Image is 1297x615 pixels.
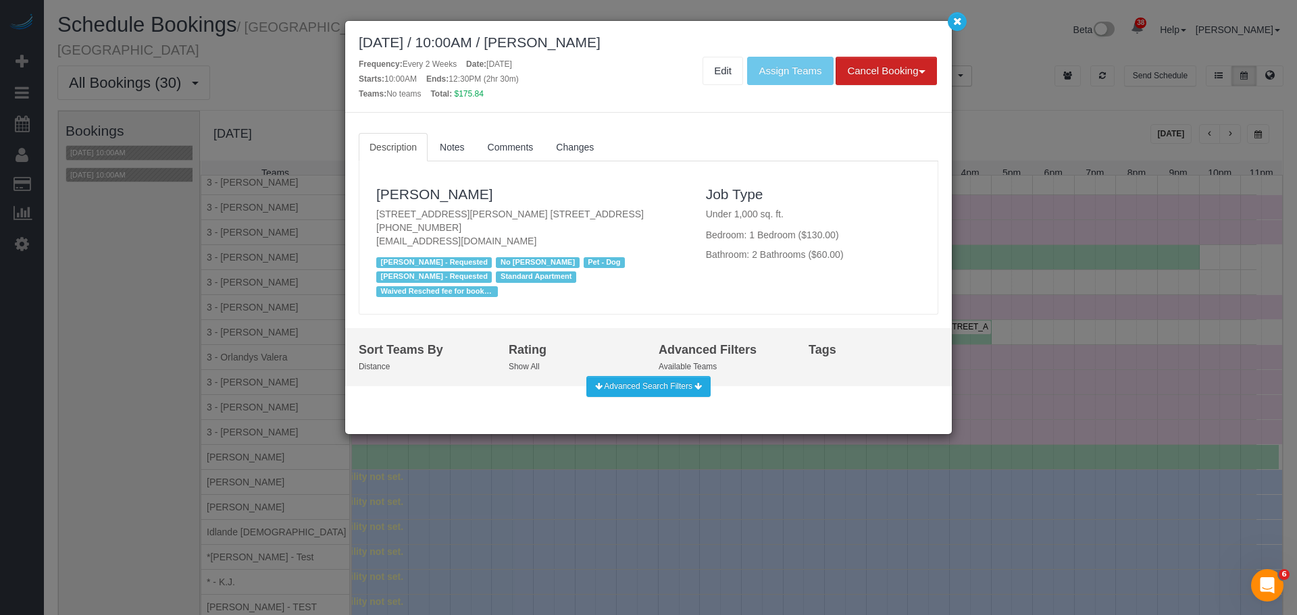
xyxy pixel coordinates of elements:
[430,89,452,99] strong: Total:
[376,207,686,248] p: [STREET_ADDRESS][PERSON_NAME] [STREET_ADDRESS] [EMAIL_ADDRESS][DOMAIN_NAME]
[703,57,743,85] a: Edit
[809,342,938,359] div: Tags
[376,186,493,202] a: [PERSON_NAME]
[477,133,544,161] a: Comments
[659,362,717,371] small: Available Teams
[496,271,576,282] span: Standard Apartment
[376,222,461,233] hm-ph: [PHONE_NUMBER]
[359,362,390,371] small: Distance
[496,257,579,268] span: No [PERSON_NAME]
[455,89,484,99] span: $175.84
[359,74,384,84] strong: Starts:
[556,142,594,153] span: Changes
[1279,569,1290,580] span: 6
[376,257,492,268] span: [PERSON_NAME] - Requested
[359,133,428,161] a: Description
[509,342,638,359] div: Rating
[359,74,417,85] div: 10:00AM
[376,286,498,297] span: Waived Resched fee for booking [DATE]
[545,133,605,161] a: Changes
[359,88,422,100] div: No teams
[376,271,492,282] span: [PERSON_NAME] - Requested
[359,59,457,70] div: Every 2 Weeks
[604,381,692,391] span: Advanced Search Filters
[426,74,449,84] strong: Ends:
[1251,569,1283,601] iframe: Intercom live chat
[659,342,788,359] div: Advanced Filters
[509,362,540,371] small: Show All
[359,34,938,50] div: [DATE] / 10:00AM / [PERSON_NAME]
[586,376,711,397] button: Advanced Search Filters
[706,248,921,261] p: Bathroom: 2 Bathrooms ($60.00)
[706,207,921,221] p: Under 1,000 sq. ft.
[706,186,921,202] h3: Job Type
[836,57,936,85] button: Cancel Booking
[359,89,386,99] strong: Teams:
[584,257,625,268] span: Pet - Dog
[429,133,476,161] a: Notes
[706,228,921,242] p: Bedroom: 1 Bedroom ($130.00)
[370,142,417,153] span: Description
[359,342,488,359] div: Sort Teams By
[440,142,465,153] span: Notes
[426,74,519,85] div: 12:30PM (2hr 30m)
[488,142,534,153] span: Comments
[466,59,512,70] div: [DATE]
[359,59,403,69] strong: Frequency:
[466,59,486,69] strong: Date:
